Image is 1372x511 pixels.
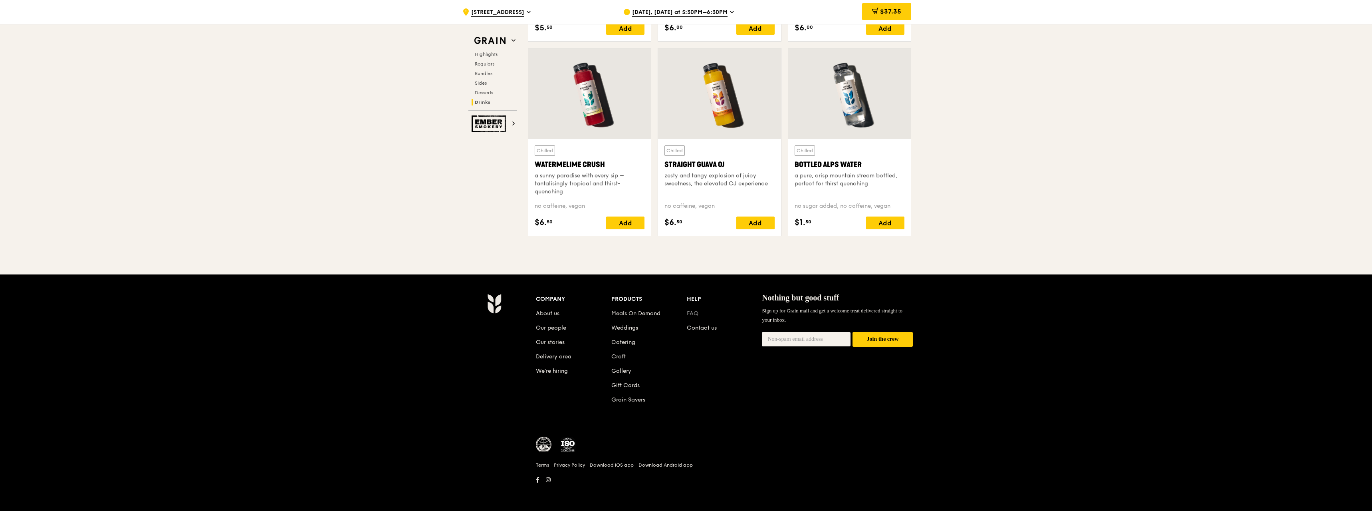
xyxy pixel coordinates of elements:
span: $5. [535,22,547,34]
div: Company [536,294,611,305]
img: Ember Smokery web logo [472,115,508,132]
div: Straight Guava OJ [664,159,774,170]
div: Add [736,217,775,229]
div: Chilled [664,145,685,156]
span: [DATE], [DATE] at 5:30PM–6:30PM [632,8,728,17]
a: Grain Savers [611,396,645,403]
a: Delivery area [536,353,571,360]
h6: Revision [456,485,916,492]
button: Join the crew [853,332,913,347]
a: FAQ [687,310,698,317]
a: Gift Cards [611,382,640,389]
span: [STREET_ADDRESS] [471,8,524,17]
span: $6. [664,22,676,34]
a: Craft [611,353,626,360]
div: Add [866,22,904,35]
a: Our stories [536,339,565,346]
span: Drinks [475,99,490,105]
div: Add [866,217,904,229]
span: 00 [676,24,683,30]
span: $6. [795,22,807,34]
span: 50 [547,24,553,30]
span: 50 [676,219,682,225]
span: $1. [795,217,805,229]
span: $6. [664,217,676,229]
a: Gallery [611,368,631,374]
div: Chilled [535,145,555,156]
span: Desserts [475,90,493,95]
span: $6. [535,217,547,229]
span: 50 [805,219,811,225]
div: zesty and tangy explosion of juicy sweetness, the elevated OJ experience [664,172,774,188]
div: Add [736,22,775,35]
input: Non-spam email address [762,332,851,346]
a: Meals On Demand [611,310,660,317]
div: no sugar added, no caffeine, vegan [795,202,904,210]
a: Terms [536,462,549,468]
img: MUIS Halal Certified [536,437,552,453]
a: We’re hiring [536,368,568,374]
div: no caffeine, vegan [664,202,774,210]
a: Our people [536,324,566,331]
span: Sides [475,80,487,86]
a: Download Android app [638,462,693,468]
a: Download iOS app [590,462,634,468]
img: Grain web logo [472,34,508,48]
div: a pure, crisp mountain stream bottled, perfect for thirst quenching [795,172,904,188]
div: Watermelime Crush [535,159,644,170]
a: Catering [611,339,635,346]
div: no caffeine, vegan [535,202,644,210]
img: ISO Certified [560,437,576,453]
a: Weddings [611,324,638,331]
div: a sunny paradise with every sip – tantalisingly tropical and thirst-quenching [535,172,644,196]
span: 00 [807,24,813,30]
img: Grain [487,294,501,314]
a: About us [536,310,559,317]
div: Bottled Alps Water [795,159,904,170]
span: Sign up for Grain mail and get a welcome treat delivered straight to your inbox. [762,308,902,322]
span: Bundles [475,71,492,76]
span: Highlights [475,52,498,57]
a: Privacy Policy [554,462,585,468]
span: Nothing but good stuff [762,293,839,302]
span: Regulars [475,61,494,67]
span: 50 [547,219,553,225]
span: $37.35 [880,8,901,15]
div: Help [687,294,762,305]
a: Contact us [687,324,717,331]
div: Add [606,217,644,229]
div: Add [606,22,644,35]
div: Chilled [795,145,815,156]
div: Products [611,294,687,305]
